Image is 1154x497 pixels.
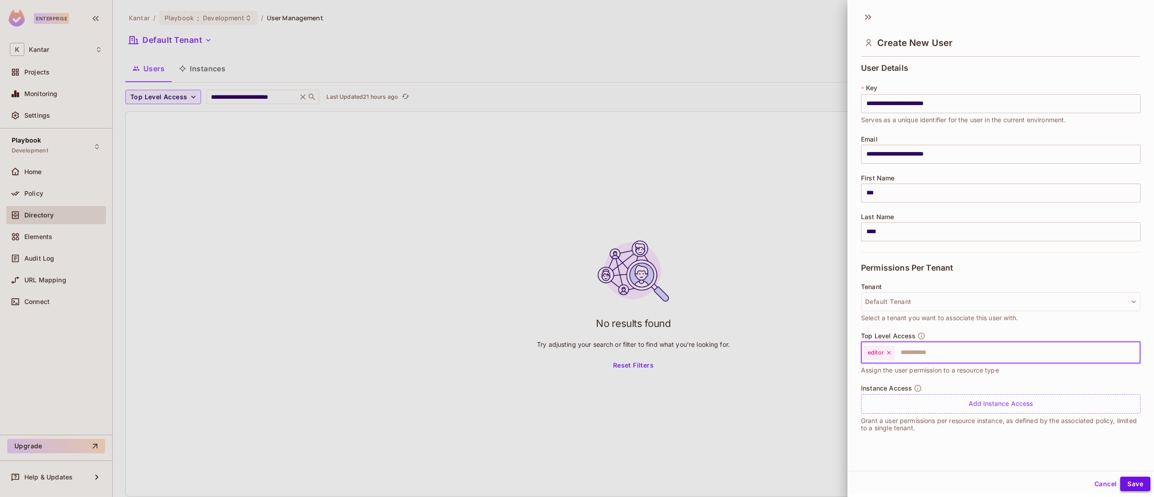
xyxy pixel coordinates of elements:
[861,175,895,182] span: First Name
[861,292,1140,311] button: Default Tenant
[861,64,908,73] span: User Details
[861,365,999,375] span: Assign the user permission to a resource type
[866,84,877,92] span: Key
[861,313,1018,323] span: Select a tenant you want to associate this user with.
[861,213,894,221] span: Last Name
[861,332,916,340] span: Top Level Access
[868,349,884,356] span: editor
[861,417,1140,432] p: Grant a user permissions per resource instance, as defined by the associated policy, limited to a...
[1120,477,1150,491] button: Save
[877,37,953,48] span: Create New User
[864,346,894,359] div: editor
[1091,477,1120,491] button: Cancel
[861,394,1140,414] div: Add Instance Access
[861,263,953,272] span: Permissions Per Tenant
[861,283,882,290] span: Tenant
[861,115,1066,125] span: Serves as a unique identifier for the user in the current environment.
[861,385,912,392] span: Instance Access
[1136,351,1137,353] button: Open
[861,136,878,143] span: Email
